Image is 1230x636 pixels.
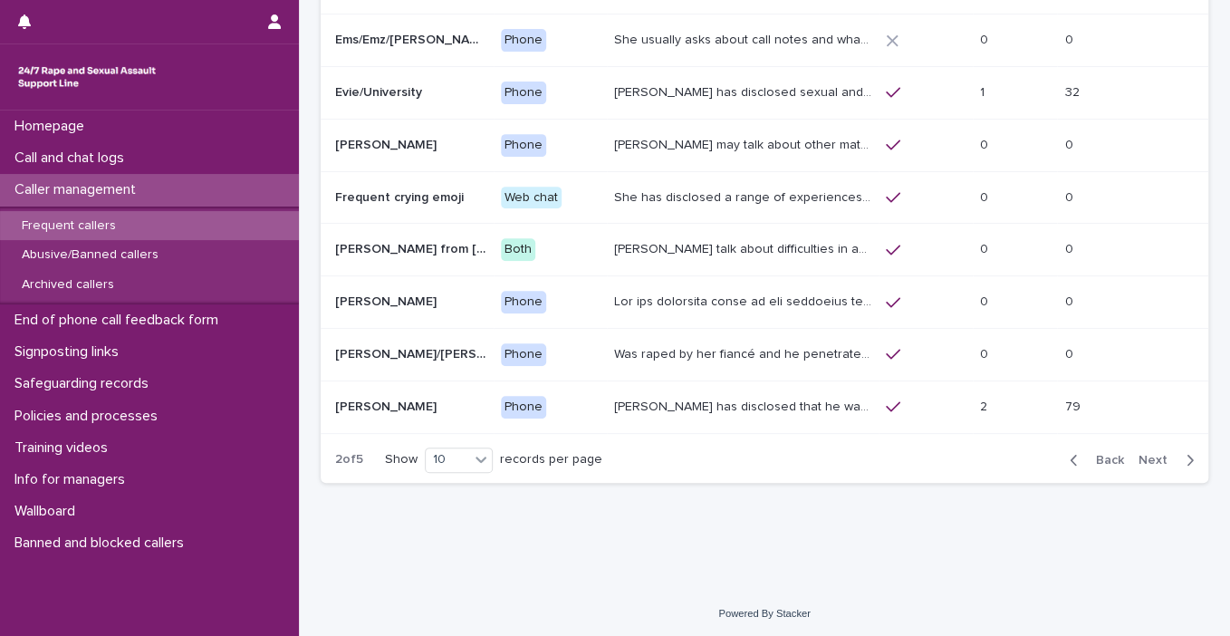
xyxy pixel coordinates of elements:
[614,29,876,48] p: She usually asks about call notes and what the content will be at the start of the call. When she...
[1064,29,1076,48] p: 0
[1064,187,1076,206] p: 0
[321,171,1208,224] tr: Frequent crying emojiFrequent crying emoji Web chatShe has disclosed a range of experiences of on...
[980,134,992,153] p: 0
[14,59,159,95] img: rhQMoQhaT3yELyF149Cw
[7,247,173,263] p: Abusive/Banned callers
[335,29,490,48] p: Ems/Emz/[PERSON_NAME]
[7,439,122,457] p: Training videos
[321,66,1208,119] tr: Evie/UniversityEvie/University Phone[PERSON_NAME] has disclosed sexual and emotional abuse from a...
[321,381,1208,433] tr: [PERSON_NAME][PERSON_NAME] Phone[PERSON_NAME] has disclosed that he was raped by 10 men when he w...
[980,343,992,362] p: 0
[335,343,490,362] p: Jess/Saskia/Mille/Poppy/Eve ('HOLD ME' HOLD MY HAND)
[501,82,546,104] div: Phone
[980,187,992,206] p: 0
[1064,291,1076,310] p: 0
[7,312,233,329] p: End of phone call feedback form
[7,408,172,425] p: Policies and processes
[321,14,1208,67] tr: Ems/Emz/[PERSON_NAME]Ems/Emz/[PERSON_NAME] PhoneShe usually asks about call notes and what the co...
[501,134,546,157] div: Phone
[426,450,469,469] div: 10
[1139,454,1178,467] span: Next
[7,277,129,293] p: Archived callers
[335,187,467,206] p: Frequent crying emoji
[718,608,810,619] a: Powered By Stacker
[980,238,992,257] p: 0
[980,29,992,48] p: 0
[7,181,150,198] p: Caller management
[1064,82,1082,101] p: 32
[335,82,426,101] p: Evie/University
[7,535,198,552] p: Banned and blocked callers
[7,118,99,135] p: Homepage
[1085,454,1124,467] span: Back
[980,82,988,101] p: 1
[501,343,546,366] div: Phone
[321,438,378,482] p: 2 of 5
[335,291,440,310] p: [PERSON_NAME]
[1131,452,1208,468] button: Next
[321,276,1208,329] tr: [PERSON_NAME][PERSON_NAME] PhoneLor ips dolorsita conse ad eli seddoeius temp in utlab etd ma ali...
[980,291,992,310] p: 0
[614,291,876,310] p: She has described abuse in her childhood from an uncle and an older sister. The abuse from her un...
[614,187,876,206] p: She has disclosed a range of experiences of ongoing and past sexual violence, including being rap...
[335,134,440,153] p: [PERSON_NAME]
[7,503,90,520] p: Wallboard
[614,396,876,415] p: John has disclosed that he was raped by 10 men when he was homeless between the age of 26 -28yrs ...
[501,187,562,209] div: Web chat
[501,291,546,313] div: Phone
[7,375,163,392] p: Safeguarding records
[1064,343,1076,362] p: 0
[7,218,130,234] p: Frequent callers
[980,396,991,415] p: 2
[7,471,139,488] p: Info for managers
[321,224,1208,276] tr: [PERSON_NAME] from [GEOGRAPHIC_DATA][PERSON_NAME] from [GEOGRAPHIC_DATA] Both[PERSON_NAME] talk a...
[501,29,546,52] div: Phone
[614,82,876,101] p: Evie has disclosed sexual and emotional abuse from a female friend at university which has been h...
[614,343,876,362] p: Was raped by her fiancé and he penetrated her with a knife, she called an ambulance and was taken...
[614,134,876,153] p: Frances may talk about other matters including her care, and her unhappiness with the care she re...
[1064,396,1083,415] p: 79
[321,328,1208,381] tr: [PERSON_NAME]/[PERSON_NAME]/Mille/Poppy/[PERSON_NAME] ('HOLD ME' HOLD MY HAND)[PERSON_NAME]/[PERS...
[1064,238,1076,257] p: 0
[500,452,602,467] p: records per page
[7,343,133,361] p: Signposting links
[501,238,535,261] div: Both
[385,452,418,467] p: Show
[1055,452,1131,468] button: Back
[1064,134,1076,153] p: 0
[7,149,139,167] p: Call and chat logs
[501,396,546,419] div: Phone
[335,396,440,415] p: [PERSON_NAME]
[614,238,876,257] p: Jane may talk about difficulties in accessing the right support service, and has also expressed b...
[321,119,1208,171] tr: [PERSON_NAME][PERSON_NAME] Phone[PERSON_NAME] may talk about other matters including her care, an...
[335,238,490,257] p: [PERSON_NAME] from [GEOGRAPHIC_DATA]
